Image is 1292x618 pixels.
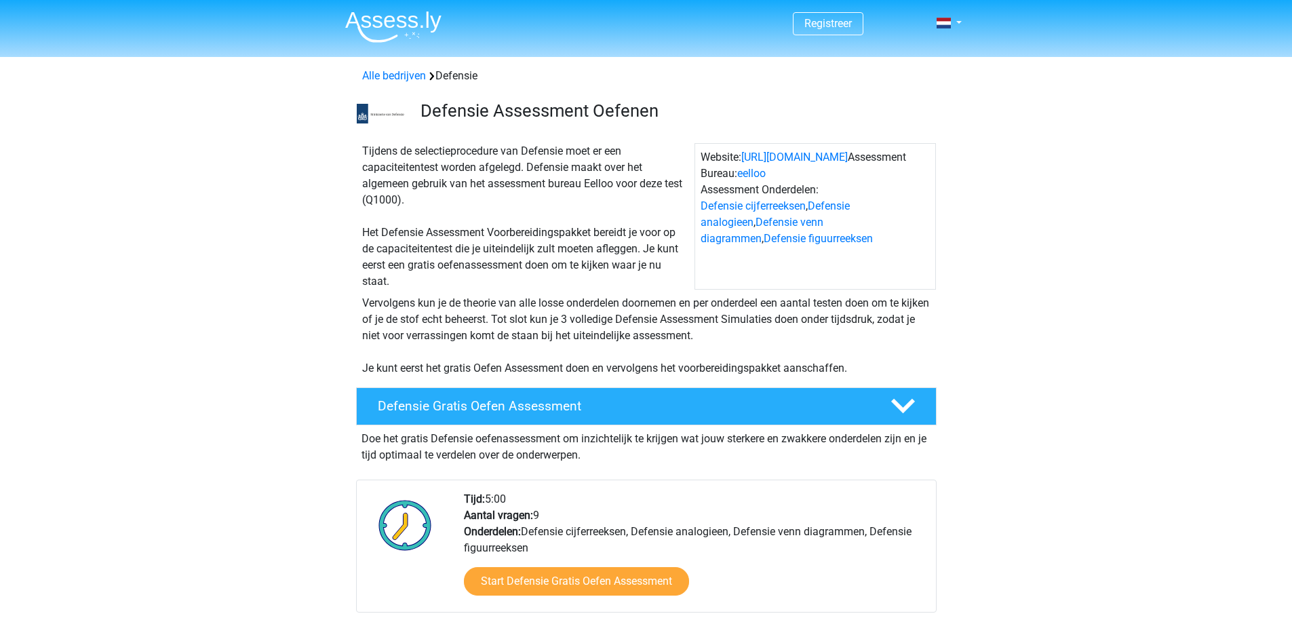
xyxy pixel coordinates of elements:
img: Klok [371,491,439,559]
div: 5:00 9 Defensie cijferreeksen, Defensie analogieen, Defensie venn diagrammen, Defensie figuurreeksen [454,491,935,612]
b: Aantal vragen: [464,509,533,522]
a: Defensie Gratis Oefen Assessment [351,387,942,425]
div: Website: Assessment Bureau: Assessment Onderdelen: , , , [694,143,936,290]
img: Assessly [345,11,442,43]
a: Alle bedrijven [362,69,426,82]
div: Defensie [357,68,936,84]
div: Vervolgens kun je de theorie van alle losse onderdelen doornemen en per onderdeel een aantal test... [357,295,936,376]
h3: Defensie Assessment Oefenen [420,100,926,121]
b: Tijd: [464,493,485,505]
a: eelloo [737,167,766,180]
div: Doe het gratis Defensie oefenassessment om inzichtelijk te krijgen wat jouw sterkere en zwakkere ... [356,425,937,463]
div: Tijdens de selectieprocedure van Defensie moet er een capaciteitentest worden afgelegd. Defensie ... [357,143,694,290]
b: Onderdelen: [464,525,521,538]
a: Defensie venn diagrammen [701,216,823,245]
a: Defensie figuurreeksen [764,232,873,245]
a: Start Defensie Gratis Oefen Assessment [464,567,689,596]
h4: Defensie Gratis Oefen Assessment [378,398,869,414]
a: Registreer [804,17,852,30]
a: Defensie analogieen [701,199,850,229]
a: Defensie cijferreeksen [701,199,806,212]
a: [URL][DOMAIN_NAME] [741,151,848,163]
